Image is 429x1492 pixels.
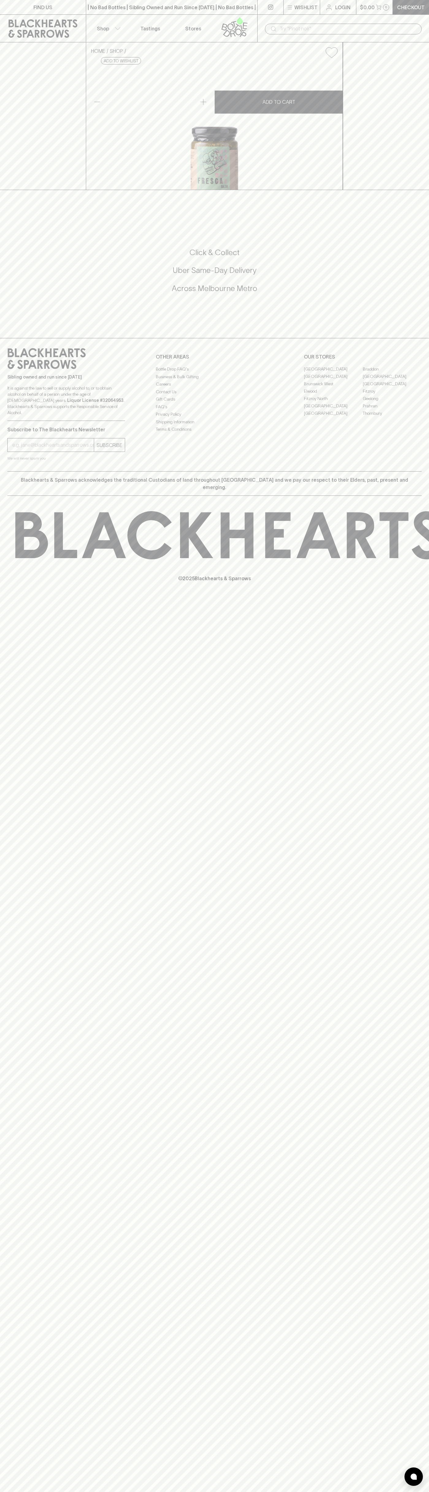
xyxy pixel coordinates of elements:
a: [GEOGRAPHIC_DATA] [304,402,363,410]
img: bubble-icon [411,1474,417,1480]
a: SHOP [110,48,123,54]
p: ADD TO CART [262,98,295,106]
input: Try "Pinot noir" [280,24,417,34]
p: We will never spam you [7,455,125,461]
button: Shop [86,15,129,42]
a: Business & Bulk Gifting [156,373,274,380]
a: Geelong [363,395,422,402]
a: [GEOGRAPHIC_DATA] [304,410,363,417]
a: [GEOGRAPHIC_DATA] [304,365,363,373]
a: Fitzroy North [304,395,363,402]
a: Stores [172,15,215,42]
p: Checkout [397,4,425,11]
button: ADD TO CART [215,91,343,114]
p: Wishlist [294,4,318,11]
a: Thornbury [363,410,422,417]
p: It is against the law to sell or supply alcohol to, or to obtain alcohol on behalf of a person un... [7,385,125,416]
a: Braddon [363,365,422,373]
a: Terms & Conditions [156,426,274,433]
a: Elwood [304,387,363,395]
p: Sibling owned and run since [DATE] [7,374,125,380]
a: Brunswick West [304,380,363,387]
p: Stores [185,25,201,32]
a: Contact Us [156,388,274,395]
a: [GEOGRAPHIC_DATA] [363,380,422,387]
strong: Liquor License #32064953 [67,398,124,403]
a: HOME [91,48,105,54]
a: Tastings [129,15,172,42]
h5: Click & Collect [7,247,422,258]
p: Tastings [140,25,160,32]
a: Careers [156,381,274,388]
h5: Across Melbourne Metro [7,283,422,293]
p: Shop [97,25,109,32]
a: Prahran [363,402,422,410]
p: FIND US [33,4,52,11]
a: Fitzroy [363,387,422,395]
a: Bottle Drop FAQ's [156,366,274,373]
div: Call to action block [7,223,422,326]
a: FAQ's [156,403,274,410]
input: e.g. jane@blackheartsandsparrows.com.au [12,440,94,450]
p: OUR STORES [304,353,422,360]
a: Privacy Policy [156,411,274,418]
a: [GEOGRAPHIC_DATA] [304,373,363,380]
p: SUBSCRIBE [97,441,122,449]
a: Shipping Information [156,418,274,425]
p: Subscribe to The Blackhearts Newsletter [7,426,125,433]
p: Login [335,4,350,11]
a: Gift Cards [156,396,274,403]
button: SUBSCRIBE [94,438,125,452]
p: 0 [385,6,387,9]
p: OTHER AREAS [156,353,274,360]
button: Add to wishlist [101,57,141,64]
button: Add to wishlist [323,45,340,60]
p: $0.00 [360,4,375,11]
img: 27468.png [86,63,343,190]
p: Blackhearts & Sparrows acknowledges the traditional Custodians of land throughout [GEOGRAPHIC_DAT... [12,476,417,491]
a: [GEOGRAPHIC_DATA] [363,373,422,380]
h5: Uber Same-Day Delivery [7,265,422,275]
